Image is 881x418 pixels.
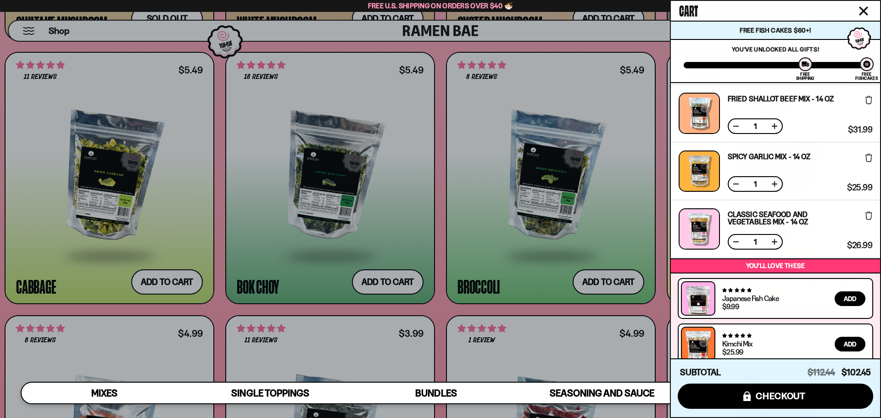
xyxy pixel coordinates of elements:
a: Seasoning and Sauce [519,383,685,403]
button: checkout [678,384,873,409]
span: $26.99 [847,241,872,250]
div: $9.99 [722,303,739,310]
button: Add [835,337,865,351]
span: checkout [756,391,806,401]
button: Close cart [857,4,870,18]
span: $112.44 [808,367,835,378]
span: 1 [748,123,763,130]
div: $25.99 [722,348,743,356]
a: Fried Shallot Beef Mix - 14 OZ [728,95,834,102]
span: $102.45 [842,367,871,378]
span: Free U.S. Shipping on Orders over $40 🍜 [368,1,513,10]
span: Free Fish Cakes $60+! [740,26,811,34]
span: 1 [748,238,763,245]
span: Add [844,295,856,302]
span: 4.76 stars [722,333,751,339]
span: Seasoning and Sauce [550,387,654,399]
a: Classic Seafood and Vegetables Mix - 14 OZ [728,211,844,225]
p: You’ll love these [673,262,878,270]
span: Cart [679,0,698,19]
span: 4.77 stars [722,287,751,293]
span: Bundles [415,387,457,399]
a: Spicy Garlic Mix - 14 oz [728,153,810,160]
span: Mixes [91,387,117,399]
h4: Subtotal [680,368,721,377]
a: Japanese Fish Cake [722,294,779,303]
div: Free Fishcakes [855,72,878,80]
a: Kimchi Mix [722,339,752,348]
span: 1 [748,180,763,188]
span: Add [844,341,856,347]
p: You've unlocked all gifts! [684,45,867,53]
a: Single Toppings [187,383,353,403]
span: $25.99 [847,184,872,192]
span: $31.99 [848,126,872,134]
div: Free Shipping [796,72,814,80]
a: Mixes [22,383,187,403]
a: Bundles [353,383,519,403]
button: Add [835,291,865,306]
span: Single Toppings [231,387,309,399]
